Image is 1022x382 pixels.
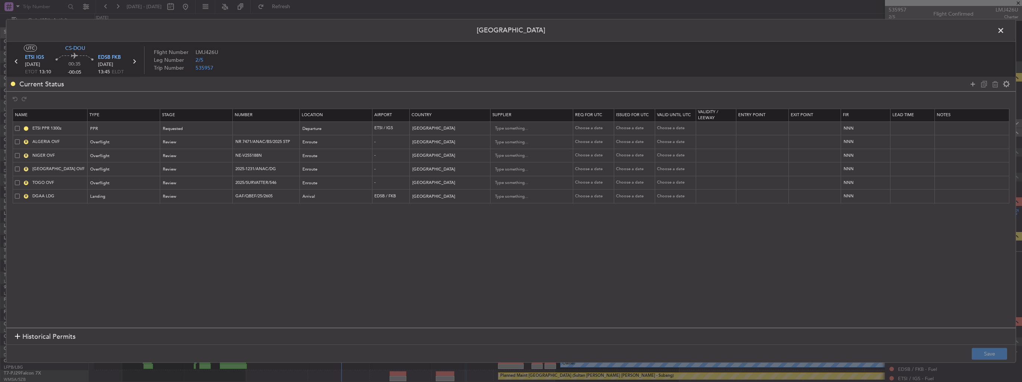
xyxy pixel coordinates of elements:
input: NNN [843,139,890,145]
input: NNN [843,125,890,131]
header: [GEOGRAPHIC_DATA] [6,19,1016,42]
span: Lead Time [892,112,914,118]
input: NNN [843,193,890,200]
input: NNN [843,179,890,186]
input: NNN [843,166,890,172]
input: NNN [843,152,890,159]
span: Notes [937,112,950,118]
